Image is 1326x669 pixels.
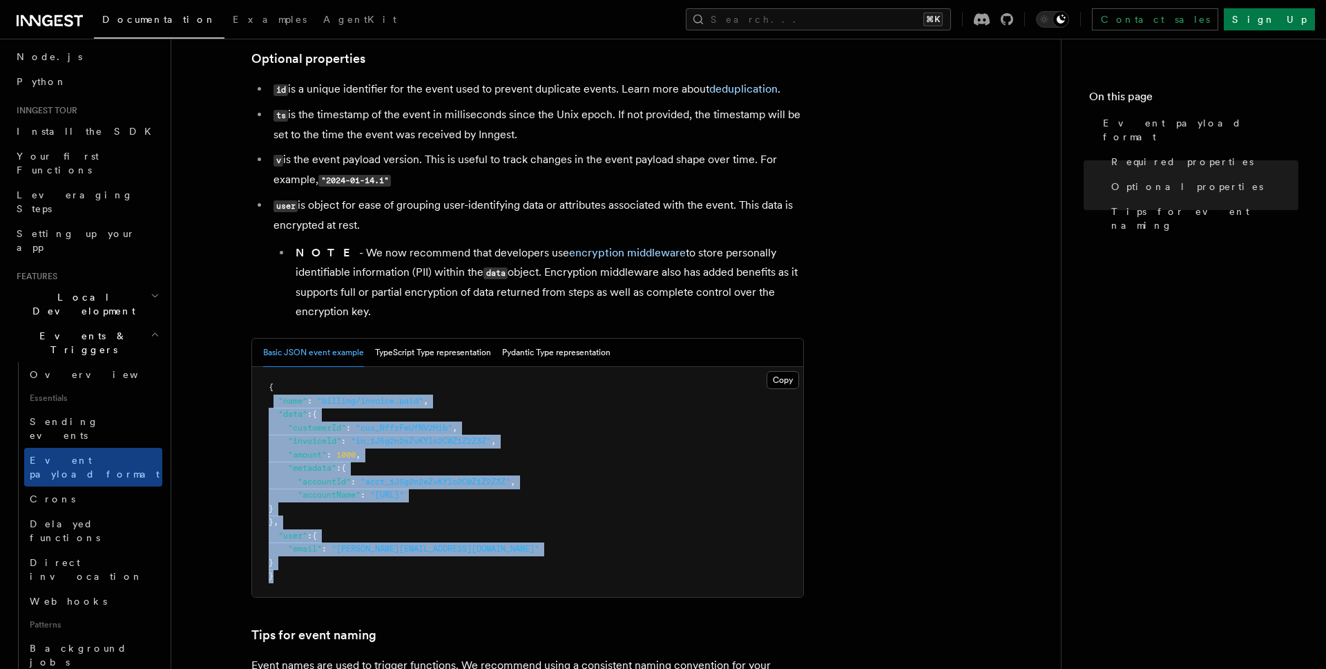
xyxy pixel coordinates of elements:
span: : [346,423,351,433]
span: : [361,490,365,500]
span: } [269,558,273,567]
button: Events & Triggers [11,323,162,362]
span: } [269,571,273,581]
span: Event payload format [30,455,160,480]
li: is object for ease of grouping user-identifying data or attributes associated with the event. Thi... [269,196,804,321]
span: "data" [278,409,307,419]
span: Events & Triggers [11,329,151,357]
a: Optional properties [251,49,365,68]
a: Python [11,69,162,94]
span: Delayed functions [30,518,100,543]
span: "amount" [288,450,327,460]
a: Direct invocation [24,550,162,589]
span: "email" [288,544,322,554]
span: { [312,409,317,419]
span: Overview [30,369,172,380]
span: } [269,504,273,513]
span: "user" [278,531,307,540]
a: Tips for event naming [1106,199,1298,238]
a: Delayed functions [24,511,162,550]
span: "[URL]" [370,490,404,500]
span: Features [11,271,57,282]
span: Documentation [102,14,216,25]
span: : [322,544,327,554]
button: Toggle dark mode [1036,11,1069,28]
span: "acct_1J5g2n2eZvKYlo2C0Z1Z2Z3Z" [361,477,510,487]
button: TypeScript Type representation [375,339,491,367]
a: Webhooks [24,589,162,614]
span: Your first Functions [17,151,99,176]
span: Webhooks [30,596,107,607]
span: { [269,382,273,392]
a: Optional properties [1106,174,1298,199]
a: Required properties [1106,149,1298,174]
span: , [423,396,428,406]
code: id [273,84,288,96]
strong: NOTE [296,246,359,259]
span: Sending events [30,416,99,441]
span: Leveraging Steps [17,189,133,214]
a: deduplication [709,82,778,95]
span: "accountName" [298,490,361,500]
span: "metadata" [288,463,336,473]
a: Setting up your app [11,221,162,260]
span: Python [17,76,67,87]
code: v [273,155,283,167]
span: Required properties [1111,155,1253,169]
a: Your first Functions [11,144,162,182]
a: Tips for event naming [251,625,376,645]
span: "name" [278,396,307,406]
a: Documentation [94,4,224,39]
span: Node.js [17,51,82,62]
span: : [336,463,341,473]
h4: On this page [1089,88,1298,111]
code: user [273,200,298,212]
span: Tips for event naming [1111,205,1298,232]
code: ts [273,110,288,122]
a: Overview [24,362,162,387]
a: Event payload format [24,448,162,487]
span: { [312,531,317,540]
span: "customerId" [288,423,346,433]
code: data [483,267,508,279]
a: Event payload format [1097,111,1298,149]
a: Install the SDK [11,119,162,144]
button: Basic JSON event example [263,339,364,367]
span: , [491,436,496,446]
span: : [341,436,346,446]
span: : [307,409,312,419]
span: Essentials [24,387,162,409]
span: Optional properties [1111,180,1263,194]
a: encryption middleware [569,246,686,259]
span: Patterns [24,614,162,636]
a: Examples [224,4,315,37]
span: Install the SDK [17,126,160,137]
button: Pydantic Type representation [502,339,611,367]
button: Local Development [11,285,162,323]
span: Background jobs [30,643,127,668]
span: "billing/invoice.paid" [317,396,423,406]
span: 1000 [336,450,356,460]
li: is the event payload version. This is useful to track changes in the event payload shape over tim... [269,150,804,190]
span: "invoiceId" [288,436,341,446]
span: Examples [233,14,307,25]
span: , [452,423,457,433]
a: Node.js [11,44,162,69]
span: , [356,450,361,460]
span: } [269,517,273,527]
span: : [307,531,312,540]
span: { [341,463,346,473]
kbd: ⌘K [923,12,943,26]
span: "[PERSON_NAME][EMAIL_ADDRESS][DOMAIN_NAME]" [331,544,539,554]
button: Search...⌘K [686,8,951,30]
span: Setting up your app [17,228,135,253]
span: Inngest tour [11,105,77,116]
span: Crons [30,493,75,505]
span: AgentKit [323,14,396,25]
a: AgentKit [315,4,405,37]
a: Sign Up [1224,8,1315,30]
code: "2024-01-14.1" [318,175,391,187]
span: , [510,477,515,487]
span: "accountId" [298,477,351,487]
span: Event payload format [1103,116,1298,144]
